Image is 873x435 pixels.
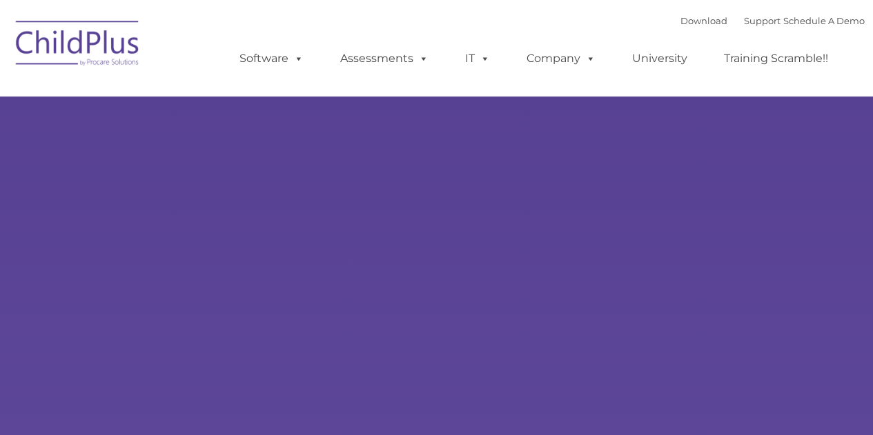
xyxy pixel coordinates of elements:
[680,15,727,26] a: Download
[451,45,504,72] a: IT
[9,11,147,80] img: ChildPlus by Procare Solutions
[680,15,865,26] font: |
[783,15,865,26] a: Schedule A Demo
[226,45,317,72] a: Software
[618,45,701,72] a: University
[710,45,842,72] a: Training Scramble!!
[744,15,781,26] a: Support
[513,45,609,72] a: Company
[326,45,442,72] a: Assessments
